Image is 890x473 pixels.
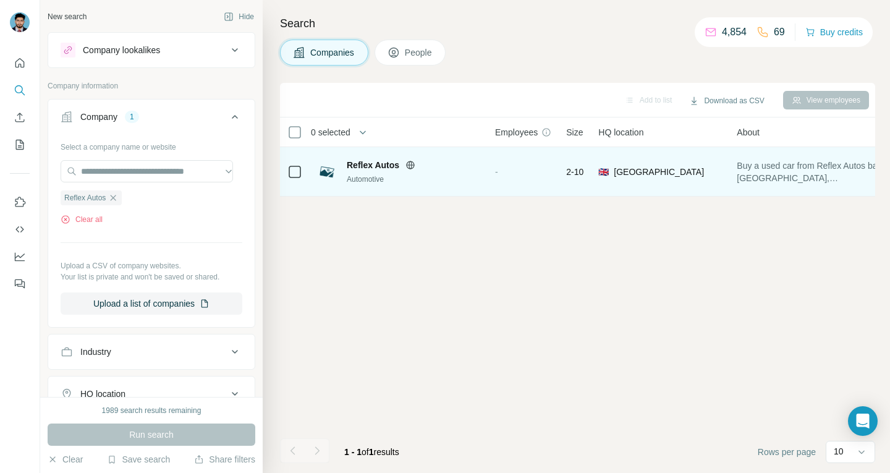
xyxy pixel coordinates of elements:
[10,79,30,101] button: Search
[758,446,816,458] span: Rows per page
[495,126,538,138] span: Employees
[64,192,106,203] span: Reflex Autos
[614,166,704,178] span: [GEOGRAPHIC_DATA]
[598,166,609,178] span: 🇬🇧
[737,126,760,138] span: About
[344,447,362,457] span: 1 - 1
[10,191,30,213] button: Use Surfe on LinkedIn
[48,35,255,65] button: Company lookalikes
[48,337,255,367] button: Industry
[61,292,242,315] button: Upload a list of companies
[722,25,747,40] p: 4,854
[83,44,160,56] div: Company lookalikes
[495,167,498,177] span: -
[48,379,255,409] button: HQ location
[102,405,201,416] div: 1989 search results remaining
[80,388,125,400] div: HQ location
[805,23,863,41] button: Buy credits
[347,174,480,185] div: Automotive
[80,346,111,358] div: Industry
[369,447,374,457] span: 1
[125,111,139,122] div: 1
[61,271,242,283] p: Your list is private and won't be saved or shared.
[347,159,399,171] span: Reflex Autos
[680,92,773,110] button: Download as CSV
[310,46,355,59] span: Companies
[10,106,30,129] button: Enrich CSV
[317,162,337,182] img: Logo of Reflex Autos
[61,260,242,271] p: Upload a CSV of company websites.
[362,447,369,457] span: of
[107,453,170,466] button: Save search
[10,218,30,241] button: Use Surfe API
[10,52,30,74] button: Quick start
[311,126,350,138] span: 0 selected
[566,166,583,178] span: 2-10
[48,453,83,466] button: Clear
[344,447,399,457] span: results
[48,80,255,92] p: Company information
[194,453,255,466] button: Share filters
[10,134,30,156] button: My lists
[48,102,255,137] button: Company1
[280,15,875,32] h4: Search
[774,25,785,40] p: 69
[10,273,30,295] button: Feedback
[405,46,433,59] span: People
[566,126,583,138] span: Size
[61,137,242,153] div: Select a company name or website
[848,406,878,436] div: Open Intercom Messenger
[80,111,117,123] div: Company
[10,245,30,268] button: Dashboard
[215,7,263,26] button: Hide
[48,11,87,22] div: New search
[598,126,643,138] span: HQ location
[834,445,844,458] p: 10
[61,214,103,225] button: Clear all
[10,12,30,32] img: Avatar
